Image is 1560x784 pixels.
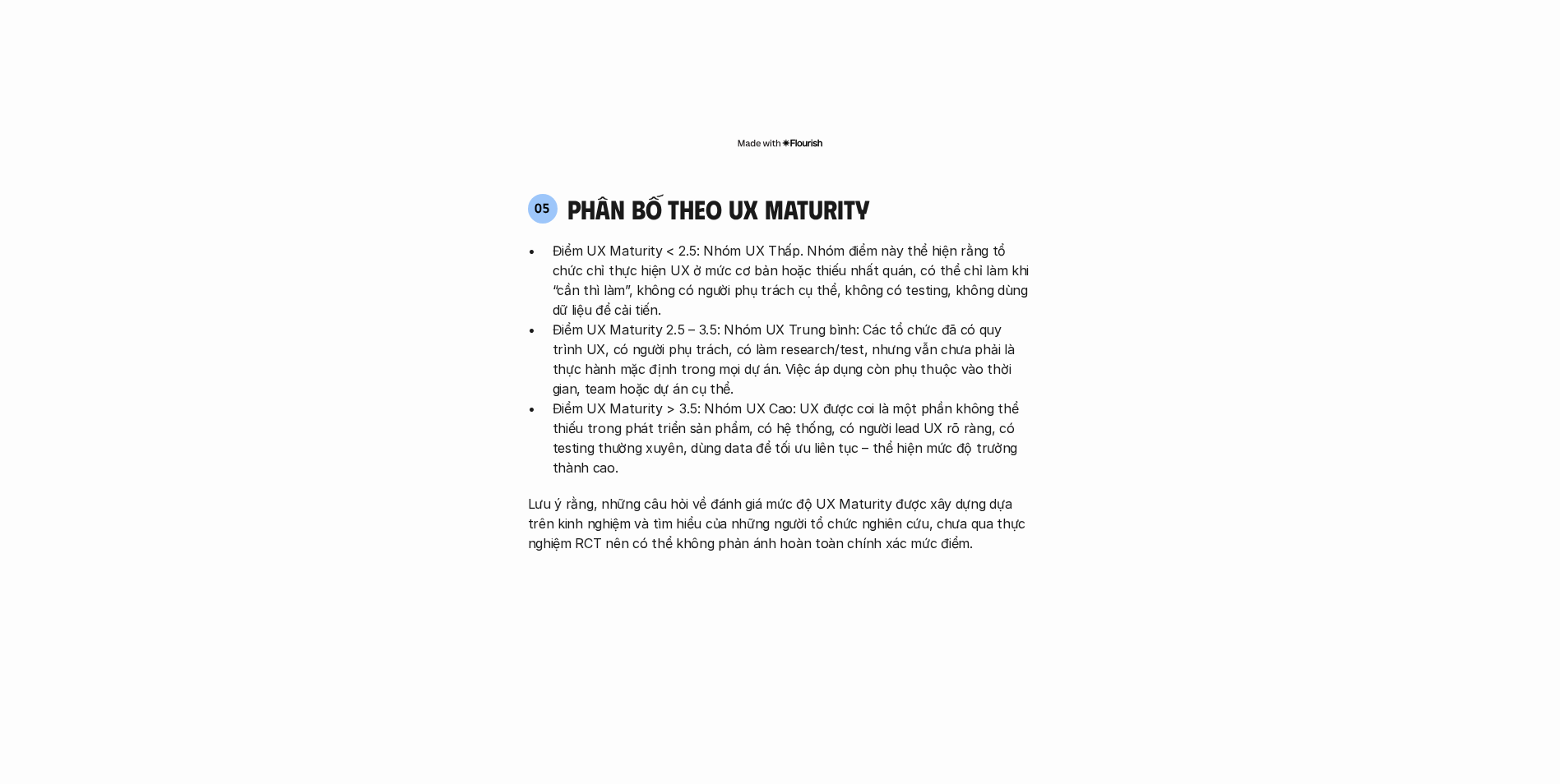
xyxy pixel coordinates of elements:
p: Lưu ý rằng, những câu hỏi về đánh giá mức độ UX Maturity được xây dựng dựa trên kinh nghiệm và tì... [528,494,1033,553]
img: Made with Flourish [737,136,823,150]
h4: phân bố theo ux maturity [567,193,869,224]
p: Điểm UX Maturity < 2.5: Nhóm UX Thấp. Nhóm điểm này thể hiện rằng tổ chức chỉ thực hiện UX ở mức ... [553,241,1033,320]
p: Điểm UX Maturity > 3.5: Nhóm UX Cao: UX được coi là một phần không thể thiếu trong phát triển sản... [553,399,1033,477]
p: 05 [535,201,550,214]
p: Điểm UX Maturity 2.5 – 3.5: Nhóm UX Trung bình: Các tổ chức đã có quy trình UX, có người phụ trác... [553,320,1033,399]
